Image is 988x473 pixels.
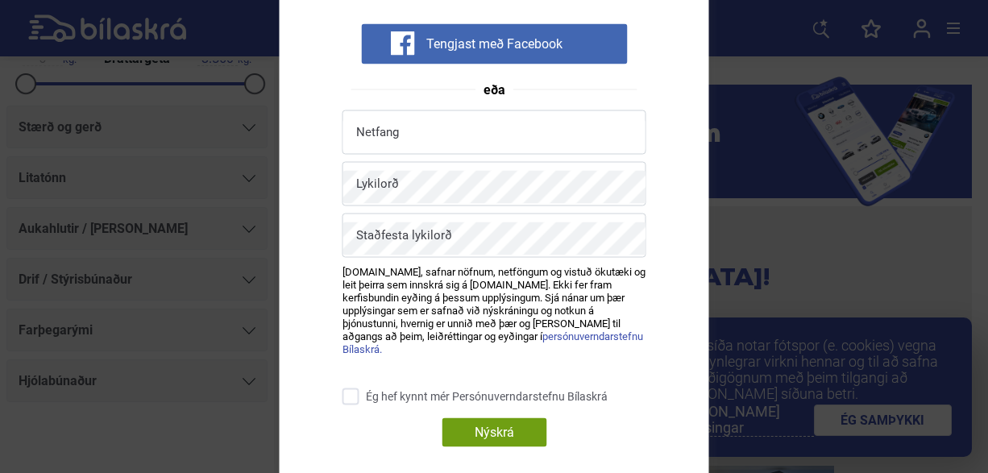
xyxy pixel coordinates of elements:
span: Ég hef kynnt mér Persónuverndarstefnu Bílaskrá [366,388,608,405]
span: eða [475,83,513,96]
img: facebook-white-icon.svg [390,31,414,55]
a: Tengjast með Facebook [361,35,627,50]
a: persónuverndarstefnu Bílaskrá. [342,330,643,355]
div: Nýskrá [442,417,546,446]
span: [DOMAIN_NAME], safnar nöfnum, netföngum og vistuð ökutæki og leit þeirra sem innskrá sig á [DOMAI... [342,265,646,355]
span: Tengjast með Facebook [426,35,562,52]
